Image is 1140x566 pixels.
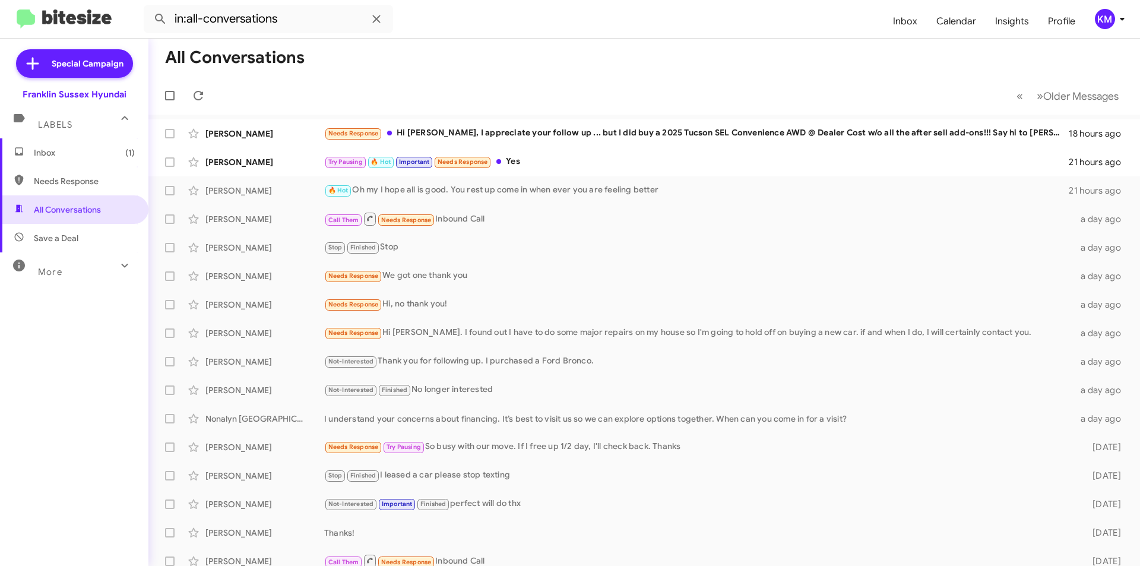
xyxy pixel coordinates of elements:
div: a day ago [1073,299,1130,311]
div: [PERSON_NAME] [205,156,324,168]
div: perfect will do thx [324,497,1073,511]
div: Hi [PERSON_NAME], I appreciate your follow up ... but I did buy a 2025 Tucson SEL Convenience AWD... [324,127,1069,140]
span: All Conversations [34,204,101,216]
span: Inbox [34,147,135,159]
nav: Page navigation example [1010,84,1126,108]
span: Needs Response [381,558,432,566]
span: Needs Response [438,158,488,166]
span: Needs Response [328,443,379,451]
span: 🔥 Hot [370,158,391,166]
div: Nonalyn [GEOGRAPHIC_DATA] [205,413,324,425]
a: Profile [1038,4,1085,39]
div: I understand your concerns about financing. It’s best to visit us so we can explore options toget... [324,413,1073,425]
span: « [1016,88,1023,103]
div: Oh my I hope all is good. You rest up come in when ever you are feeling better [324,184,1069,197]
div: 21 hours ago [1069,156,1130,168]
span: Not-Interested [328,358,374,365]
div: a day ago [1073,270,1130,282]
div: a day ago [1073,413,1130,425]
span: Finished [420,500,446,508]
span: Needs Response [328,301,379,308]
div: Thank you for following up. I purchased a Ford Bronco. [324,355,1073,368]
span: Finished [350,472,376,479]
span: Try Pausing [387,443,421,451]
div: Inbound Call [324,211,1073,226]
div: [PERSON_NAME] [205,327,324,339]
a: Insights [986,4,1038,39]
button: Next [1030,84,1126,108]
div: [PERSON_NAME] [205,213,324,225]
span: (1) [125,147,135,159]
div: No longer interested [324,383,1073,397]
span: Needs Response [34,175,135,187]
span: Needs Response [328,129,379,137]
div: [PERSON_NAME] [205,470,324,482]
a: Special Campaign [16,49,133,78]
div: [PERSON_NAME] [205,384,324,396]
div: a day ago [1073,242,1130,254]
span: Special Campaign [52,58,123,69]
div: I leased a car please stop texting [324,469,1073,482]
span: Needs Response [381,216,432,224]
div: Stop [324,241,1073,254]
div: a day ago [1073,327,1130,339]
span: Finished [350,244,376,251]
div: [PERSON_NAME] [205,299,324,311]
div: [PERSON_NAME] [205,527,324,539]
div: [PERSON_NAME] [205,356,324,368]
div: [DATE] [1073,470,1130,482]
span: Stop [328,472,343,479]
div: a day ago [1073,213,1130,225]
div: [DATE] [1073,441,1130,453]
span: Call Them [328,558,359,566]
span: Not-Interested [328,500,374,508]
div: [PERSON_NAME] [205,185,324,197]
span: Save a Deal [34,232,78,244]
div: [PERSON_NAME] [205,498,324,510]
button: Previous [1009,84,1030,108]
div: So busy with our move. If I free up 1/2 day, I'll check back. Thanks [324,440,1073,454]
div: We got one thank you [324,269,1073,283]
h1: All Conversations [165,48,305,67]
span: Stop [328,244,343,251]
div: a day ago [1073,384,1130,396]
div: a day ago [1073,356,1130,368]
button: KM [1085,9,1127,29]
div: Yes [324,155,1069,169]
a: Calendar [927,4,986,39]
a: Inbox [883,4,927,39]
div: [PERSON_NAME] [205,128,324,140]
div: 21 hours ago [1069,185,1130,197]
div: [DATE] [1073,527,1130,539]
span: » [1037,88,1043,103]
span: Call Them [328,216,359,224]
span: Not-Interested [328,386,374,394]
span: Important [399,158,430,166]
div: Hi, no thank you! [324,298,1073,311]
span: Needs Response [328,329,379,337]
div: Franklin Sussex Hyundai [23,88,126,100]
input: Search [144,5,393,33]
div: [PERSON_NAME] [205,270,324,282]
div: Hi [PERSON_NAME]. I found out I have to do some major repairs on my house so I'm going to hold of... [324,326,1073,340]
div: KM [1095,9,1115,29]
span: Try Pausing [328,158,363,166]
span: More [38,267,62,277]
div: [PERSON_NAME] [205,441,324,453]
span: Older Messages [1043,90,1119,103]
span: Labels [38,119,72,130]
div: [PERSON_NAME] [205,242,324,254]
div: Thanks! [324,527,1073,539]
div: 18 hours ago [1069,128,1130,140]
span: 🔥 Hot [328,186,349,194]
div: [DATE] [1073,498,1130,510]
span: Needs Response [328,272,379,280]
span: Important [382,500,413,508]
span: Finished [382,386,408,394]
